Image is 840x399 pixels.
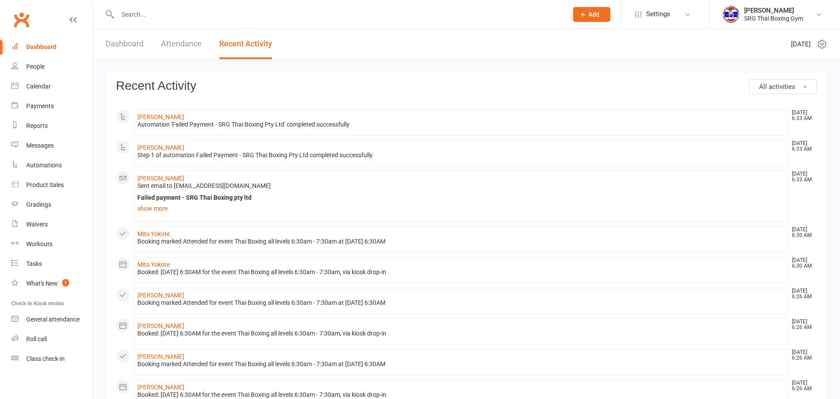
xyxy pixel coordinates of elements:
[26,335,47,343] div: Roll call
[137,292,184,299] a: [PERSON_NAME]
[11,234,92,254] a: Workouts
[11,136,92,155] a: Messages
[115,8,562,21] input: Search...
[787,350,816,361] time: [DATE] 6:26 AM
[787,288,816,300] time: [DATE] 6:26 AM
[11,329,92,349] a: Roll call
[137,194,784,201] div: Failed payment - SRG Thai Boxing pty ltd
[26,122,48,129] div: Reports
[11,254,92,274] a: Tasks
[11,155,92,175] a: Automations
[137,238,784,245] div: Booking marked Attended for event Thai Boxing all levels 6:30am - 7:30am at [DATE] 6:30AM
[26,83,51,90] div: Calendar
[137,175,184,182] a: [PERSON_NAME]
[26,162,62,169] div: Automations
[116,79,817,93] h3: Recent Activity
[137,299,784,307] div: Booking marked Attended for event Thai Boxing all levels 6:30am - 7:30am at [DATE] 6:30AM
[137,121,784,128] div: Automation 'Failed Payment - SRG Thai Boxing Pty Ltd' completed successfully
[26,355,65,362] div: Class check-in
[11,349,92,369] a: Class kiosk mode
[105,29,143,59] a: Dashboard
[744,14,803,22] div: SRG Thai Boxing Gym
[722,6,740,23] img: thumb_image1718682644.png
[11,175,92,195] a: Product Sales
[787,227,816,238] time: [DATE] 6:30 AM
[26,43,56,50] div: Dashboard
[137,353,184,360] a: [PERSON_NAME]
[787,141,816,152] time: [DATE] 6:33 AM
[137,261,170,268] a: Mito Yokote
[26,142,54,149] div: Messages
[11,195,92,215] a: Gradings
[744,7,803,14] div: [PERSON_NAME]
[62,279,69,286] span: 1
[26,63,45,70] div: People
[10,9,32,31] a: Clubworx
[11,116,92,136] a: Reports
[787,110,816,121] time: [DATE] 6:33 AM
[749,79,817,94] button: All activities
[137,322,184,329] a: [PERSON_NAME]
[11,96,92,116] a: Payments
[11,57,92,77] a: People
[137,391,784,399] div: Booked: [DATE] 6:30AM for the event Thai Boxing all levels 6:30am - 7:30am, via kiosk drop-in
[787,171,816,183] time: [DATE] 6:33 AM
[11,215,92,234] a: Waivers
[137,268,784,276] div: Booked: [DATE] 6:30AM for the event Thai Boxing all levels 6:30am - 7:30am, via kiosk drop-in
[219,29,272,59] a: Recent Activity
[161,29,202,59] a: Attendance
[137,360,784,368] div: Booking marked Attended for event Thai Boxing all levels 6:30am - 7:30am at [DATE] 6:30AM
[759,83,795,91] span: All activities
[26,316,80,323] div: General attendance
[137,384,184,391] a: [PERSON_NAME]
[26,280,58,287] div: What's New
[26,240,52,247] div: Workouts
[787,380,816,392] time: [DATE] 6:26 AM
[646,4,670,24] span: Settings
[26,181,64,188] div: Product Sales
[26,102,54,109] div: Payments
[11,77,92,96] a: Calendar
[26,201,51,208] div: Gradings
[137,152,784,159] div: Step 1 of automation Failed Payment - SRG Thai Boxing Pty Ltd completed successfully
[11,274,92,293] a: What's New1
[137,202,784,215] a: show more
[137,144,184,151] a: [PERSON_NAME]
[791,39,811,49] span: [DATE]
[26,221,48,228] div: Waivers
[588,11,599,18] span: Add
[137,182,271,189] span: Sent email to [EMAIL_ADDRESS][DOMAIN_NAME]
[11,37,92,57] a: Dashboard
[787,258,816,269] time: [DATE] 6:30 AM
[573,7,610,22] button: Add
[137,230,170,237] a: Mito Yokote
[137,330,784,337] div: Booked: [DATE] 6:30AM for the event Thai Boxing all levels 6:30am - 7:30am, via kiosk drop-in
[787,319,816,330] time: [DATE] 6:26 AM
[11,310,92,329] a: General attendance kiosk mode
[26,260,42,267] div: Tasks
[137,113,184,120] a: [PERSON_NAME]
